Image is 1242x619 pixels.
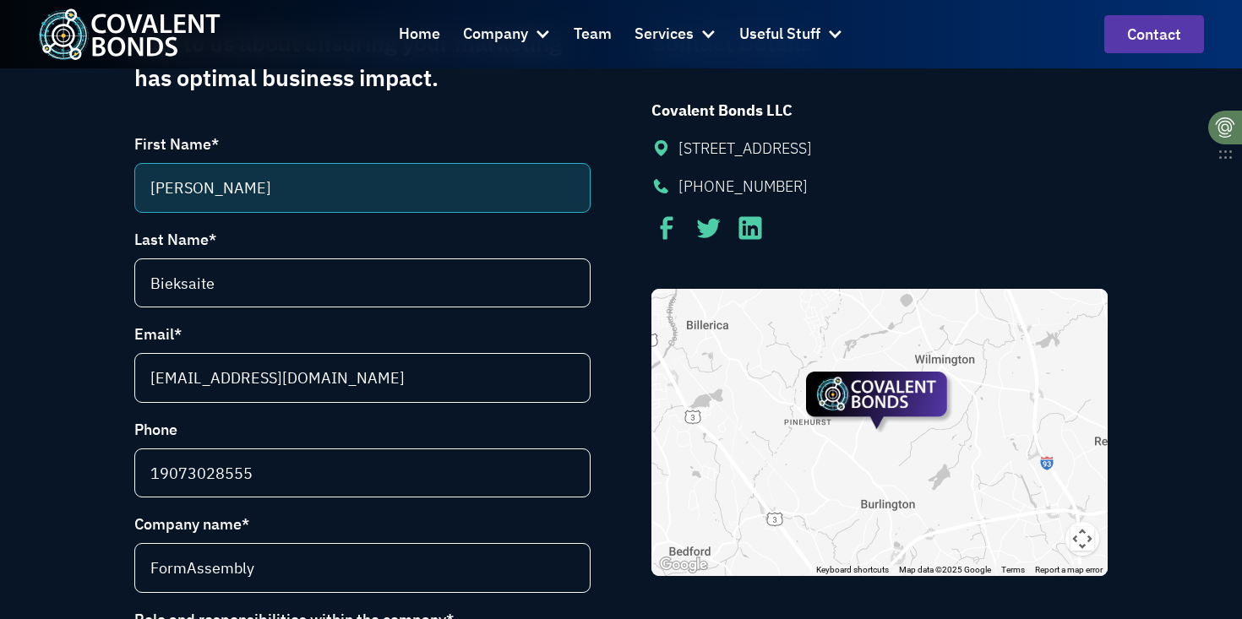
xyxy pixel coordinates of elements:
a: Team [574,12,612,57]
div: [STREET_ADDRESS] [678,137,812,160]
div: Covalent Bonds [806,372,954,432]
a: [PHONE_NUMBER] [651,175,812,198]
a: Twitter [694,213,724,243]
span: Last Name [134,230,209,249]
span: Email [134,324,174,344]
img: Google [656,554,711,576]
a: home [38,8,221,60]
img: Covalent Bonds White / Teal Logo [38,8,221,60]
span: Map data ©2025 Google [899,565,991,574]
iframe: Chat Widget [984,437,1242,619]
div: Home [399,22,440,46]
div: Team [574,22,612,46]
button: Keyboard shortcuts [816,564,889,576]
div: Useful Stuff [739,12,843,57]
a: Linkedin [735,213,765,243]
strong: Covalent Bonds LLC [651,100,793,120]
div: [PHONE_NUMBER] [678,175,808,198]
a: Home [399,12,440,57]
a: Open this area in Google Maps (opens a new window) [656,554,711,576]
span: Company name [134,514,242,534]
div: Company [463,22,528,46]
div: Services [635,12,716,57]
a: contact [1104,15,1204,53]
div: Company [463,12,551,57]
div: Useful Stuff [739,22,820,46]
span: First Name [134,134,211,154]
span: Phone [134,420,177,439]
a: facebook [651,213,682,243]
div: Services [635,22,694,46]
